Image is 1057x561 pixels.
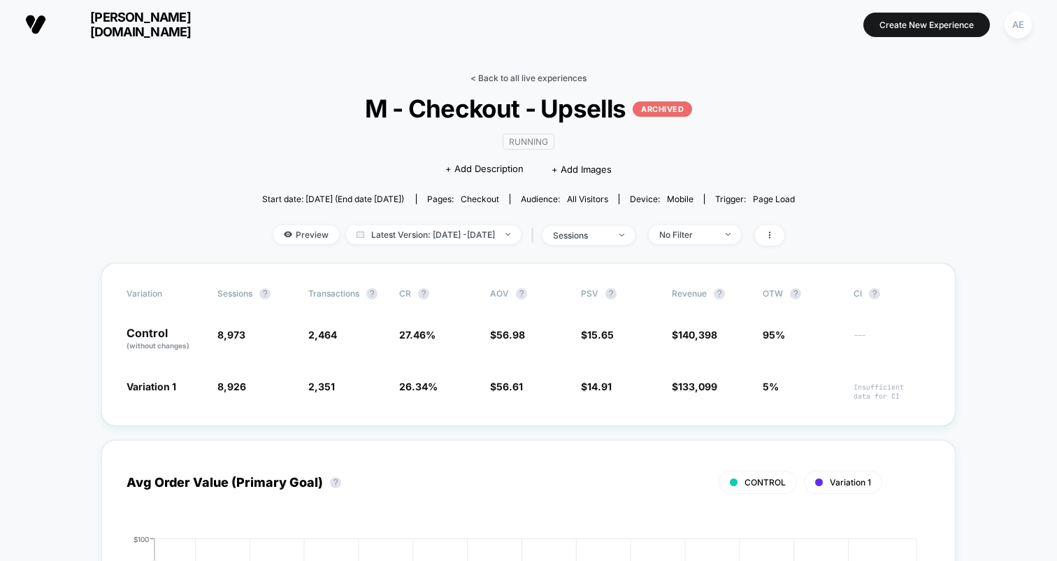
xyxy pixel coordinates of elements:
[490,329,525,341] span: $
[587,329,614,341] span: 15.65
[763,288,840,299] span: OTW
[25,14,46,35] img: Visually logo
[503,134,554,150] span: RUNNING
[516,288,527,299] button: ?
[528,225,542,246] span: |
[259,288,271,299] button: ?
[366,288,377,299] button: ?
[461,194,499,204] span: checkout
[357,231,364,238] img: calendar
[490,381,523,392] span: $
[581,288,598,299] span: PSV
[763,329,785,341] span: 95%
[863,13,990,37] button: Create New Experience
[399,288,411,299] span: CR
[715,194,795,204] div: Trigger:
[672,329,717,341] span: $
[418,288,429,299] button: ?
[714,288,725,299] button: ?
[854,383,930,401] span: Insufficient data for CI
[445,162,524,176] span: + Add Description
[830,477,871,488] span: Variation 1
[134,534,149,543] tspan: $100
[619,234,624,236] img: end
[308,381,335,392] span: 2,351
[496,329,525,341] span: 56.98
[1005,11,1032,38] div: AE
[678,381,717,392] span: 133,099
[581,381,612,392] span: $
[587,381,612,392] span: 14.91
[127,327,203,351] p: Control
[127,341,189,350] span: (without changes)
[21,9,229,40] button: [PERSON_NAME][DOMAIN_NAME]
[273,225,339,244] span: Preview
[217,329,245,341] span: 8,973
[553,230,609,241] div: sessions
[127,288,203,299] span: Variation
[346,225,521,244] span: Latest Version: [DATE] - [DATE]
[672,288,707,299] span: Revenue
[581,329,614,341] span: $
[763,381,779,392] span: 5%
[217,381,246,392] span: 8,926
[289,94,768,123] span: M - Checkout - Upsells
[790,288,801,299] button: ?
[217,288,252,299] span: Sessions
[308,329,337,341] span: 2,464
[869,288,880,299] button: ?
[667,194,693,204] span: mobile
[633,101,692,117] p: ARCHIVED
[427,194,499,204] div: Pages:
[854,331,930,351] span: ---
[854,288,930,299] span: CI
[726,233,731,236] img: end
[619,194,704,204] span: Device:
[745,477,786,488] span: CONTROL
[308,288,359,299] span: Transactions
[330,477,341,488] button: ?
[672,381,717,392] span: $
[678,329,717,341] span: 140,398
[552,164,612,175] span: + Add Images
[1000,10,1036,39] button: AE
[470,73,587,83] a: < Back to all live experiences
[262,194,404,204] span: Start date: [DATE] (End date [DATE])
[753,194,795,204] span: Page Load
[567,194,608,204] span: All Visitors
[399,381,438,392] span: 26.34 %
[659,229,715,240] div: No Filter
[496,381,523,392] span: 56.61
[605,288,617,299] button: ?
[399,329,436,341] span: 27.46 %
[521,194,608,204] div: Audience:
[490,288,509,299] span: AOV
[57,10,224,39] span: [PERSON_NAME][DOMAIN_NAME]
[127,381,176,392] span: Variation 1
[505,233,510,236] img: end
